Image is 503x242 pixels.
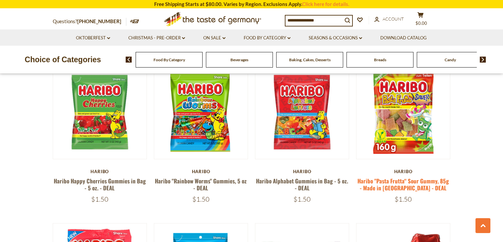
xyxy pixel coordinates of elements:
span: $1.50 [192,195,210,203]
a: Food By Category [154,57,185,62]
img: Haribo Happy Cherries Gummies in Bag - 5 oz. - DEAL [53,65,147,159]
a: Download Catalog [380,34,427,42]
p: Questions? [53,17,126,26]
span: $0.00 [415,21,427,26]
div: Haribo [255,169,349,174]
img: next arrow [480,57,486,63]
a: Food By Category [244,34,290,42]
a: Haribo "Rainbow Worms" Gummies, 5 oz - DEAL [155,177,247,192]
a: Haribo "Pasta Frutta“ Sour Gummy, 85g - Made in [GEOGRAPHIC_DATA] - DEAL [357,177,449,192]
img: Haribo "Rainbow Worms" Gummies, 5 oz - DEAL [154,65,248,159]
a: Baking, Cakes, Desserts [289,57,331,62]
a: Haribo Alphabet Gummies in Bag - 5 oz. - DEAL [256,177,348,192]
div: Haribo [53,169,147,174]
img: Haribo "Pasta Frutta“ Sour Gummy, 85g - Made in Germany - DEAL [356,65,450,159]
a: Beverages [230,57,248,62]
div: Haribo [356,169,451,174]
a: Haribo Happy Cherries Gummies in Bag - 5 oz. - DEAL [54,177,146,192]
a: Christmas - PRE-ORDER [128,34,185,42]
div: Haribo [154,169,248,174]
span: Account [383,16,404,22]
a: Account [374,16,404,23]
span: $1.50 [293,195,311,203]
a: [PHONE_NUMBER] [77,18,121,24]
span: $1.50 [91,195,108,203]
img: previous arrow [126,57,132,63]
button: $0.00 [411,12,431,28]
a: Breads [374,57,386,62]
a: Seasons & Occasions [309,34,362,42]
img: Haribo Alphabet Gummies in Bag - 5 oz. - DEAL [255,65,349,159]
a: On Sale [203,34,225,42]
a: Oktoberfest [76,34,110,42]
a: Candy [445,57,456,62]
span: $1.50 [395,195,412,203]
a: Click here for details. [302,1,349,7]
